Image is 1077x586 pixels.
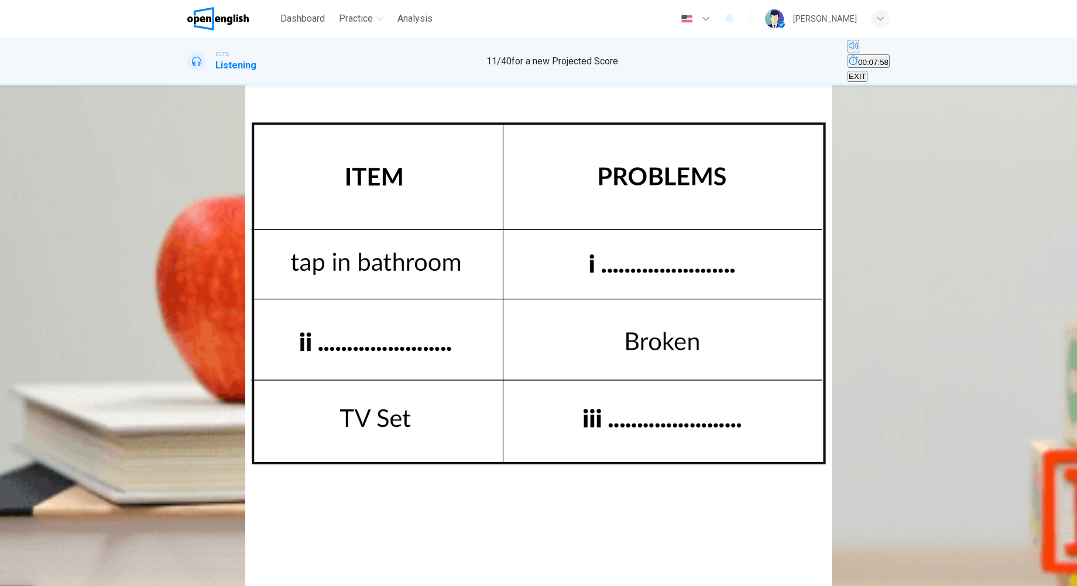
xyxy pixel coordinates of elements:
[858,58,889,67] span: 00:07:58
[339,12,373,26] span: Practice
[849,72,866,81] span: EXIT
[215,58,256,73] h1: Listening
[280,12,325,26] span: Dashboard
[793,12,857,26] div: [PERSON_NAME]
[215,50,229,58] span: IELTS
[765,9,784,28] img: Profile picture
[187,7,249,30] img: OpenEnglish logo
[512,56,618,67] span: for a new Projected Score
[397,12,433,26] span: Analysis
[680,15,694,23] img: en
[848,40,890,54] div: Mute
[848,54,890,69] div: Hide
[486,56,512,67] span: 11 / 40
